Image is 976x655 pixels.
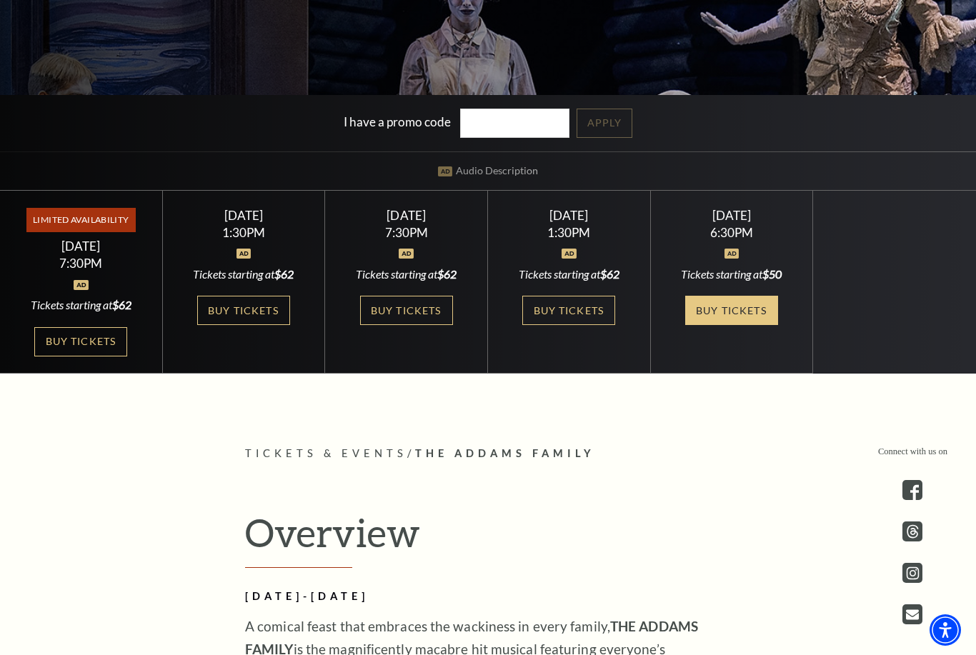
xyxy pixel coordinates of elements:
div: [DATE] [667,208,795,223]
a: Open this option - open in a new tab [902,604,922,624]
a: Buy Tickets [522,296,615,325]
div: 7:30PM [17,257,145,269]
div: 7:30PM [342,226,470,239]
p: Connect with us on [878,445,947,459]
h2: Overview [245,509,731,568]
a: Buy Tickets [685,296,778,325]
a: Buy Tickets [197,296,290,325]
div: 1:30PM [179,226,307,239]
div: 6:30PM [667,226,795,239]
span: Limited Availability [26,208,136,232]
div: 1:30PM [505,226,633,239]
span: $62 [274,267,294,281]
p: / [245,445,731,463]
div: Tickets starting at [667,266,795,282]
span: $62 [600,267,619,281]
h2: [DATE]-[DATE] [245,588,709,606]
div: Tickets starting at [505,266,633,282]
div: Tickets starting at [342,266,470,282]
a: threads.com - open in a new tab [902,521,922,541]
span: The Addams Family [415,447,595,459]
div: Tickets starting at [17,297,145,313]
label: I have a promo code [344,114,451,129]
div: [DATE] [342,208,470,223]
div: [DATE] [179,208,307,223]
a: Buy Tickets [34,327,127,356]
a: facebook - open in a new tab [902,480,922,500]
a: Buy Tickets [360,296,453,325]
span: $62 [437,267,457,281]
div: Accessibility Menu [930,614,961,646]
a: instagram - open in a new tab [902,563,922,583]
div: Tickets starting at [179,266,307,282]
span: Tickets & Events [245,447,407,459]
div: [DATE] [505,208,633,223]
div: [DATE] [17,239,145,254]
span: $50 [762,267,782,281]
span: $62 [112,298,131,311]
